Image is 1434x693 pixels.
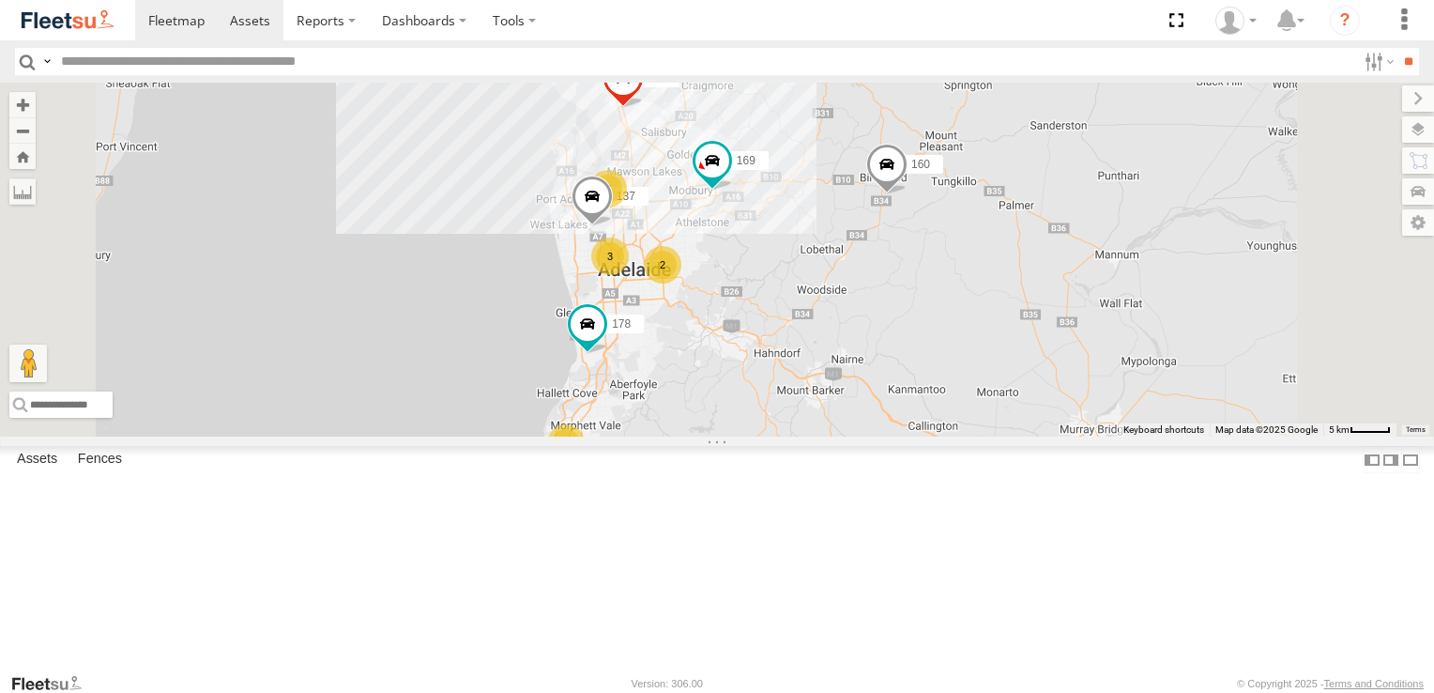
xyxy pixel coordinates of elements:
[547,424,585,462] div: 2
[9,117,36,144] button: Zoom out
[1357,48,1397,75] label: Search Filter Options
[1329,424,1350,435] span: 5 km
[737,153,755,166] span: 169
[1215,424,1318,435] span: Map data ©2025 Google
[644,246,681,284] div: 2
[10,674,97,693] a: Visit our Website
[911,158,930,171] span: 160
[1363,446,1381,473] label: Dock Summary Table to the Left
[19,8,116,33] img: fleetsu-logo-horizontal.svg
[1402,209,1434,236] label: Map Settings
[612,317,631,331] span: 178
[1209,7,1263,35] div: Arb Quin
[39,48,54,75] label: Search Query
[9,345,47,382] button: Drag Pegman onto the map to open Street View
[9,144,36,169] button: Zoom Home
[591,238,629,275] div: 3
[1324,678,1424,689] a: Terms and Conditions
[589,170,627,208] div: 5
[1237,678,1424,689] div: © Copyright 2025 -
[1406,425,1426,433] a: Terms (opens in new tab)
[9,92,36,117] button: Zoom in
[8,447,67,473] label: Assets
[632,678,703,689] div: Version: 306.00
[1323,423,1396,437] button: Map Scale: 5 km per 40 pixels
[9,178,36,205] label: Measure
[1330,6,1360,36] i: ?
[1401,446,1420,473] label: Hide Summary Table
[1123,423,1204,437] button: Keyboard shortcuts
[617,190,635,203] span: 137
[69,447,131,473] label: Fences
[1381,446,1400,473] label: Dock Summary Table to the Right
[648,71,666,85] span: 172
